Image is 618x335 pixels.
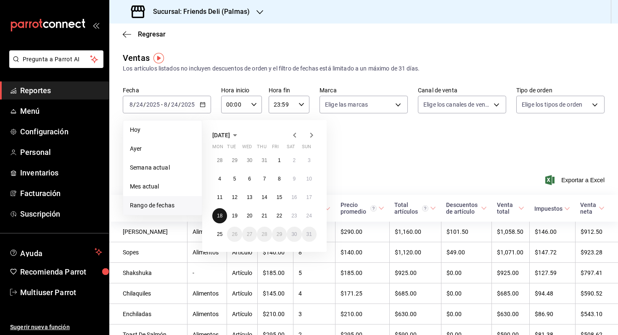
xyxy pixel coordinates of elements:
button: August 8, 2025 [272,171,287,186]
abbr: August 24, 2025 [306,213,312,219]
span: Hoy [130,126,195,134]
abbr: Thursday [257,144,266,153]
abbr: August 1, 2025 [278,157,281,163]
td: $86.90 [529,304,575,325]
label: Fecha [123,87,211,93]
td: $146.00 [529,222,575,242]
span: Rango de fechas [130,201,195,210]
button: August 16, 2025 [287,190,301,205]
td: $145.00 [257,283,293,304]
span: / [143,101,146,108]
button: [DATE] [212,130,240,140]
td: $912.50 [575,222,618,242]
span: Facturación [20,188,102,199]
td: $0.00 [441,304,492,325]
label: Canal de venta [418,87,506,93]
abbr: August 3, 2025 [308,157,311,163]
td: $590.52 [575,283,618,304]
span: Suscripción [20,208,102,220]
button: August 7, 2025 [257,171,272,186]
td: $147.72 [529,242,575,263]
span: Semana actual [130,163,195,172]
abbr: July 28, 2025 [217,157,222,163]
button: August 14, 2025 [257,190,272,205]
svg: El total artículos considera cambios de precios en los artículos así como costos adicionales por ... [422,205,428,212]
button: August 19, 2025 [227,208,242,223]
td: $94.48 [529,283,575,304]
button: August 13, 2025 [242,190,257,205]
div: Los artículos listados no incluyen descuentos de orden y el filtro de fechas está limitado a un m... [123,64,605,73]
button: August 23, 2025 [287,208,301,223]
abbr: August 19, 2025 [232,213,237,219]
td: $925.00 [492,263,529,283]
td: [PERSON_NAME] [109,222,188,242]
button: August 4, 2025 [212,171,227,186]
a: Pregunta a Parrot AI [6,61,103,70]
td: $171.25 [335,283,389,304]
span: Venta neta [580,202,605,215]
abbr: August 21, 2025 [261,213,267,219]
abbr: July 31, 2025 [261,157,267,163]
td: $630.00 [492,304,529,325]
span: [DATE] [212,132,230,139]
input: -- [136,101,143,108]
label: Hora inicio [221,87,262,93]
span: Inventarios [20,167,102,178]
td: $290.00 [335,222,389,242]
abbr: July 29, 2025 [232,157,237,163]
td: Enchiladas [109,304,188,325]
abbr: August 17, 2025 [306,194,312,200]
label: Marca [320,87,408,93]
span: Elige los canales de venta [423,100,491,109]
button: Pregunta a Parrot AI [9,50,103,68]
td: $140.00 [257,242,293,263]
td: Shakshuka [109,263,188,283]
abbr: August 20, 2025 [247,213,252,219]
td: $543.10 [575,304,618,325]
td: $127.59 [529,263,575,283]
td: Alimentos [188,283,227,304]
td: 3 [293,304,335,325]
button: August 24, 2025 [302,208,317,223]
span: Sugerir nueva función [10,323,102,332]
td: $1,071.00 [492,242,529,263]
button: August 10, 2025 [302,171,317,186]
td: $101.50 [441,222,492,242]
td: Alimentos [188,242,227,263]
abbr: August 12, 2025 [232,194,237,200]
td: $140.00 [335,242,389,263]
input: -- [129,101,133,108]
abbr: July 30, 2025 [247,157,252,163]
span: Elige los tipos de orden [522,100,582,109]
abbr: August 9, 2025 [293,176,296,182]
td: 8 [293,242,335,263]
input: ---- [181,101,195,108]
abbr: August 2, 2025 [293,157,296,163]
abbr: August 31, 2025 [306,231,312,237]
td: 5 [293,263,335,283]
div: Ventas [123,52,150,64]
td: $210.00 [335,304,389,325]
button: August 30, 2025 [287,227,301,242]
td: Alimentos [188,304,227,325]
td: $0.00 [441,283,492,304]
button: August 20, 2025 [242,208,257,223]
abbr: August 14, 2025 [261,194,267,200]
span: - [161,101,163,108]
td: $210.00 [257,304,293,325]
td: $923.28 [575,242,618,263]
abbr: August 7, 2025 [263,176,266,182]
svg: Precio promedio = Total artículos / cantidad [370,205,377,212]
abbr: August 29, 2025 [277,231,282,237]
button: August 17, 2025 [302,190,317,205]
td: $1,160.00 [389,222,441,242]
button: August 27, 2025 [242,227,257,242]
span: Descuentos de artículo [446,202,487,215]
button: August 5, 2025 [227,171,242,186]
abbr: Sunday [302,144,311,153]
button: August 15, 2025 [272,190,287,205]
button: July 28, 2025 [212,153,227,168]
abbr: August 10, 2025 [306,176,312,182]
abbr: August 28, 2025 [261,231,267,237]
span: Recomienda Parrot [20,266,102,277]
